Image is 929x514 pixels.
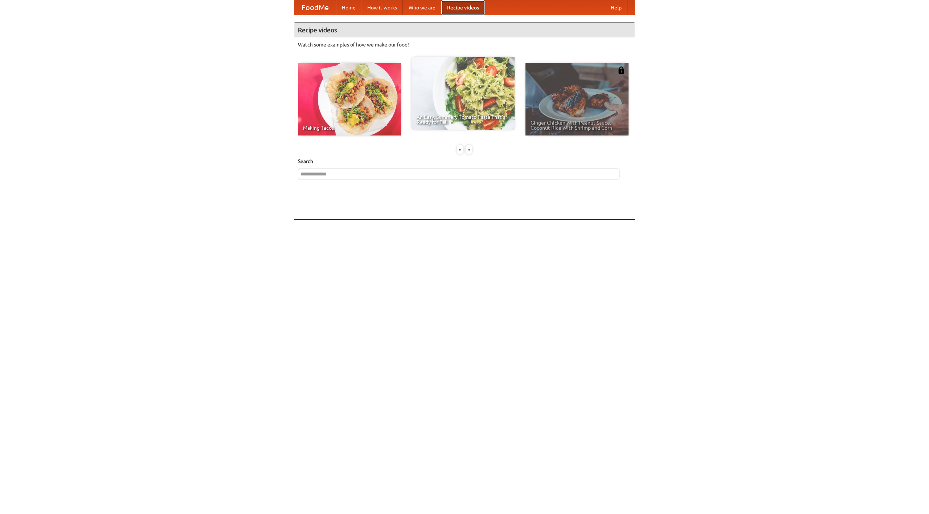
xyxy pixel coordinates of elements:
h4: Recipe videos [294,23,635,37]
a: How it works [361,0,403,15]
a: Who we are [403,0,441,15]
a: Home [336,0,361,15]
a: Recipe videos [441,0,485,15]
a: An Easy, Summery Tomato Pasta That's Ready for Fall [412,57,515,130]
h5: Search [298,158,631,165]
div: « [457,145,463,154]
a: FoodMe [294,0,336,15]
p: Watch some examples of how we make our food! [298,41,631,48]
img: 483408.png [618,66,625,74]
div: » [466,145,472,154]
span: Making Tacos [303,125,396,130]
span: An Easy, Summery Tomato Pasta That's Ready for Fall [417,114,509,125]
a: Help [605,0,627,15]
a: Making Tacos [298,63,401,135]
